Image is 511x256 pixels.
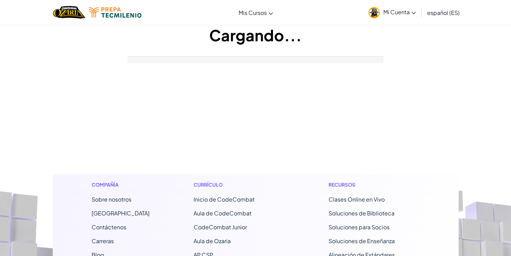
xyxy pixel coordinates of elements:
a: Clases Online en Vivo [329,196,385,203]
a: Aula de Ozaria [194,237,231,245]
a: Mi Cuenta [365,1,419,23]
img: avatar [368,7,380,18]
h1: Currículo [194,181,285,188]
a: [GEOGRAPHIC_DATA] [92,210,150,217]
h1: Recursos [329,181,420,188]
a: Carreras [92,237,114,245]
span: Contáctenos [92,223,126,231]
span: Mis Cursos [239,9,267,16]
a: Sobre nosotros [92,196,131,203]
a: Soluciones de Enseñanza [329,237,395,245]
span: Inicio de CodeCombat [194,196,255,203]
a: Soluciones de Biblioteca [329,210,394,217]
a: Mis Cursos [235,3,276,22]
a: español (ES) [424,3,463,22]
h1: Compañía [92,181,150,188]
a: Soluciones para Socios [329,223,390,231]
img: Home [53,5,85,19]
a: Aula de CodeCombat [194,210,252,217]
span: Mi Cuenta [383,8,416,16]
span: español (ES) [427,9,460,16]
img: Tecmilenio logo [89,7,142,18]
a: Ozaria by CodeCombat logo [53,5,85,19]
a: CodeCombat Junior [194,223,247,231]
